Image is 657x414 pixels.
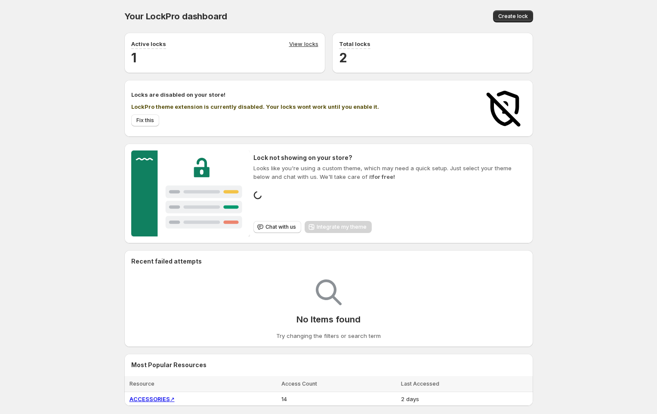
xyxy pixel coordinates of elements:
[136,117,154,124] span: Fix this
[398,392,533,406] td: 2 days
[498,13,528,20] span: Create lock
[130,380,154,387] span: Resource
[493,10,533,22] button: Create lock
[253,153,526,162] h2: Lock not showing on your store?
[253,221,301,233] button: Chat with us
[131,40,166,48] p: Active locks
[131,102,475,111] p: LockPro theme extension is currently disabled. Your locks wont work until you enable it.
[339,40,370,48] p: Total locks
[124,11,228,21] span: Your LockPro dashboard
[316,279,342,305] img: Empty search results
[131,114,159,126] button: Fix this
[131,361,526,369] h2: Most Popular Resources
[131,257,202,266] h2: Recent failed attempts
[265,224,296,230] span: Chat with us
[131,90,475,99] h2: Locks are disabled on your store!
[339,49,526,66] h2: 2
[253,164,526,181] p: Looks like you're using a custom theme, which may need a quick setup. Just select your theme belo...
[131,150,250,236] img: Customer support
[372,173,395,180] strong: for free!
[131,49,318,66] h2: 1
[289,40,318,49] a: View locks
[279,392,398,406] td: 14
[296,314,360,325] p: No Items found
[281,380,317,387] span: Access Count
[130,396,175,402] a: ACCESSORIES↗
[276,331,381,340] p: Try changing the filters or search term
[401,380,439,387] span: Last Accessed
